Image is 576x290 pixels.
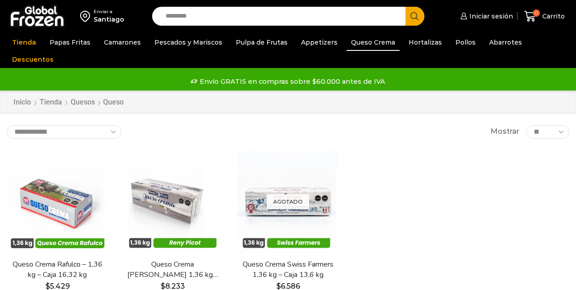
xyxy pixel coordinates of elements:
[150,34,227,51] a: Pescados y Mariscos
[451,34,480,51] a: Pollos
[242,259,333,280] a: Queso Crema Swiss Farmers 1,36 kg – Caja 13,6 kg
[346,34,400,51] a: Queso Crema
[103,98,124,106] h1: Queso
[405,7,424,26] button: Search button
[70,97,95,108] a: Quesos
[8,34,40,51] a: Tienda
[522,6,567,27] a: 0 Carrito
[7,125,121,139] select: Pedido de la tienda
[404,34,446,51] a: Hortalizas
[94,9,124,15] div: Enviar a
[13,97,124,108] nav: Breadcrumb
[80,9,94,24] img: address-field-icon.svg
[127,259,218,280] a: Queso Crema [PERSON_NAME] 1,36 kg – Caja 13,6 kg
[94,15,124,24] div: Santiago
[12,259,103,280] a: Queso Crema Rafulco – 1,36 kg – Caja 16,32 kg
[39,97,63,108] a: Tienda
[231,34,292,51] a: Pulpa de Frutas
[267,194,309,209] p: Agotado
[533,9,540,17] span: 0
[99,34,145,51] a: Camarones
[485,34,526,51] a: Abarrotes
[458,7,513,25] a: Iniciar sesión
[8,51,58,68] a: Descuentos
[467,12,513,21] span: Iniciar sesión
[45,34,95,51] a: Papas Fritas
[540,12,565,21] span: Carrito
[297,34,342,51] a: Appetizers
[13,97,31,108] a: Inicio
[490,127,519,137] span: Mostrar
